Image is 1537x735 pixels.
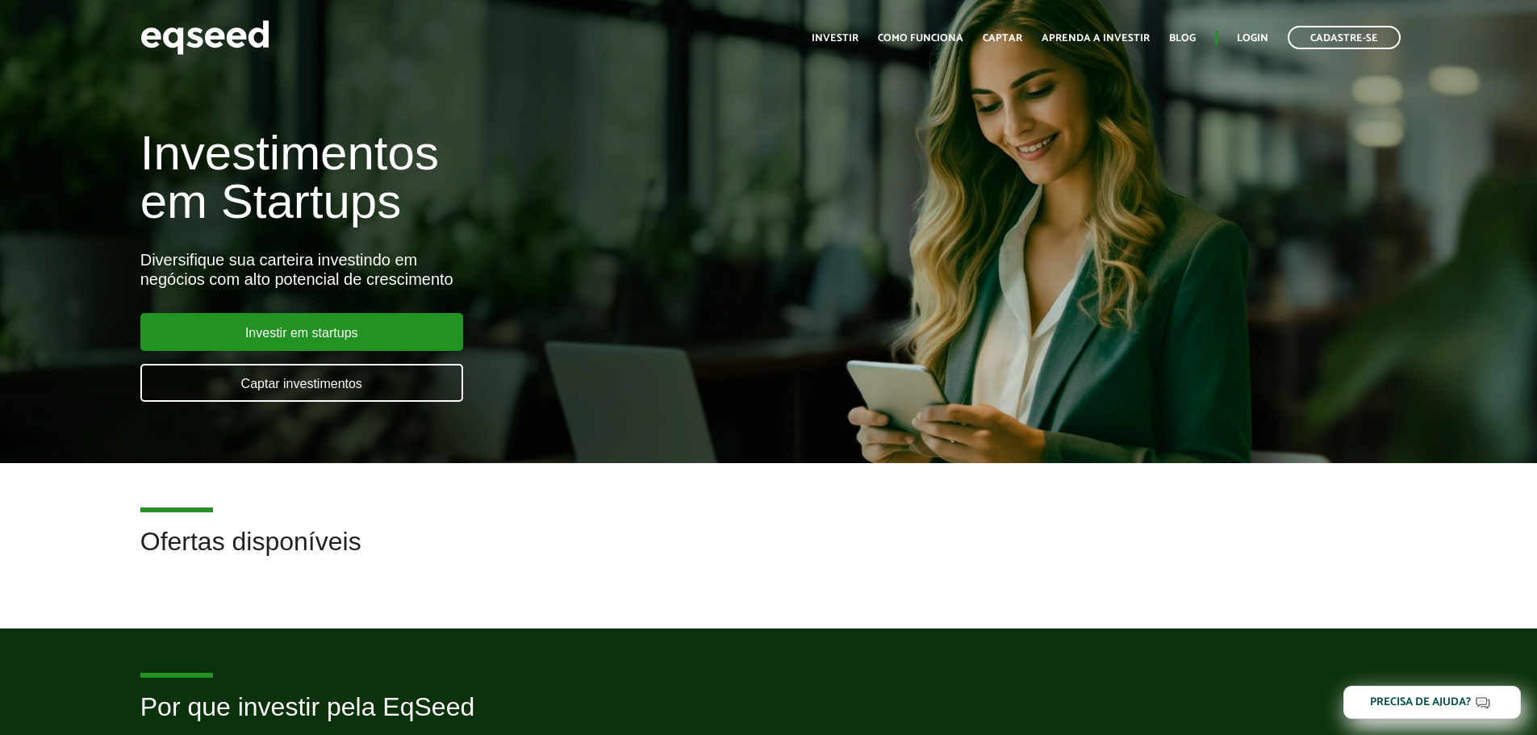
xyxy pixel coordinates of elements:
a: Investir em startups [140,313,463,351]
a: Investir [812,33,858,44]
div: Diversifique sua carteira investindo em negócios com alto potencial de crescimento [140,250,885,289]
a: Como funciona [878,33,963,44]
a: Cadastre-se [1288,26,1401,49]
h2: Ofertas disponíveis [140,528,1397,580]
a: Blog [1169,33,1196,44]
img: EqSeed [140,16,269,59]
a: Login [1237,33,1268,44]
a: Captar investimentos [140,364,463,402]
a: Aprenda a investir [1042,33,1150,44]
h1: Investimentos em Startups [140,129,885,226]
a: Captar [983,33,1022,44]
